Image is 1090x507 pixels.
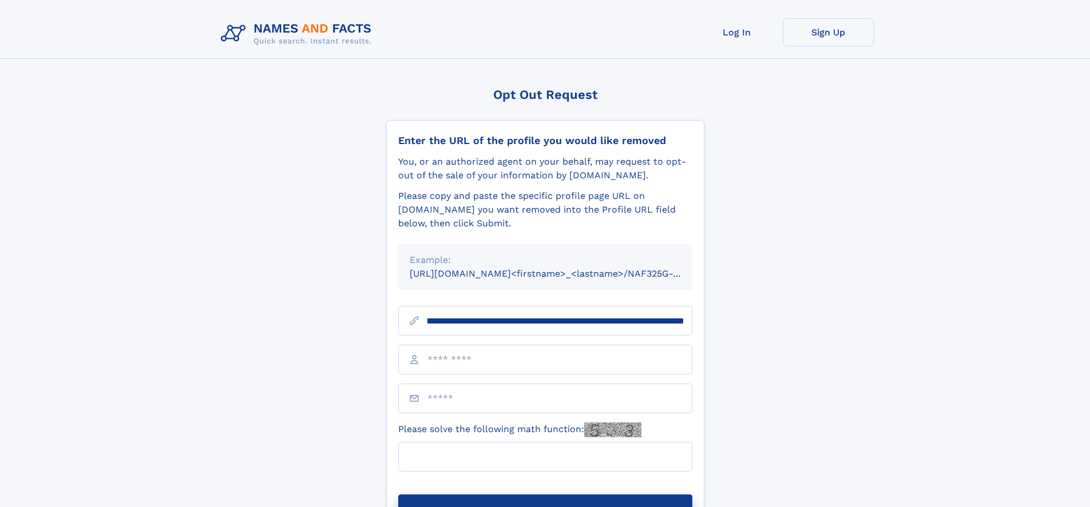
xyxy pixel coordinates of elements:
[398,134,692,147] div: Enter the URL of the profile you would like removed
[410,253,681,267] div: Example:
[410,268,714,279] small: [URL][DOMAIN_NAME]<firstname>_<lastname>/NAF325G-xxxxxxxx
[398,422,641,437] label: Please solve the following math function:
[386,87,704,102] div: Opt Out Request
[398,189,692,230] div: Please copy and paste the specific profile page URL on [DOMAIN_NAME] you want removed into the Pr...
[216,18,381,49] img: Logo Names and Facts
[398,155,692,182] div: You, or an authorized agent on your behalf, may request to opt-out of the sale of your informatio...
[691,18,783,46] a: Log In
[783,18,874,46] a: Sign Up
